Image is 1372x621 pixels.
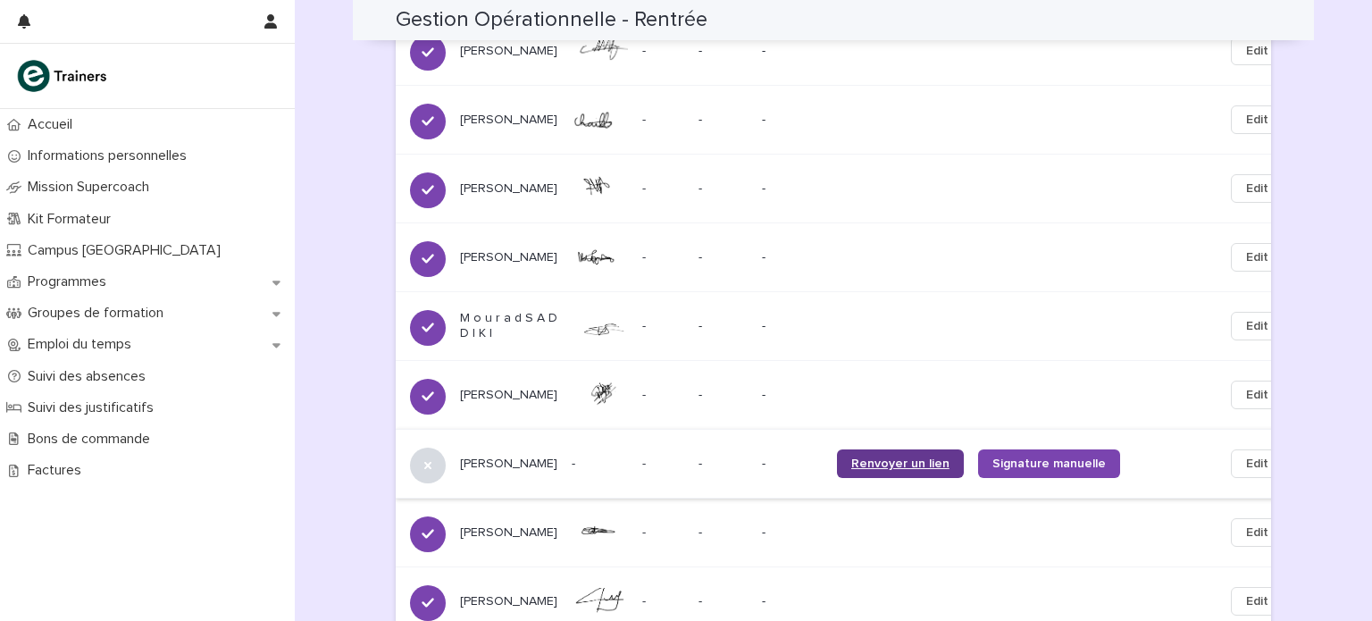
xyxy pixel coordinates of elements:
[699,388,748,403] p: -
[572,107,628,133] img: grm-m4P3BXJleTLB3--l-FKOykEyqbhHU5mi0LXTcV4
[1246,180,1268,197] span: Edit
[460,457,557,472] p: [PERSON_NAME]
[699,319,748,334] p: -
[396,86,1312,155] tr: [PERSON_NAME]-- --Edit
[21,179,163,196] p: Mission Supercoach
[21,147,201,164] p: Informations personnelles
[642,522,649,541] p: -
[851,457,950,470] span: Renvoyer un lien
[1246,317,1268,335] span: Edit
[992,457,1106,470] span: Signature manuelle
[978,449,1120,478] a: Signature manuelle
[762,181,823,197] p: -
[572,382,628,407] img: _neSsAA4a5g8DADbcmpzzKZh_9uShVPedTioOsRn0wE
[21,211,125,228] p: Kit Formateur
[1246,42,1268,60] span: Edit
[460,594,557,609] p: [PERSON_NAME]
[21,462,96,479] p: Factures
[762,388,823,403] p: -
[572,457,628,472] p: -
[396,430,1312,499] tr: [PERSON_NAME]--- --Renvoyer un lienSignature manuelleEdit
[642,109,649,128] p: -
[837,449,964,478] a: Renvoyer un lien
[396,155,1312,223] tr: [PERSON_NAME]-- --Edit
[1231,243,1284,272] button: Edit
[21,368,160,385] p: Suivi des absences
[762,319,823,334] p: -
[396,361,1312,430] tr: [PERSON_NAME]-- --Edit
[699,44,748,59] p: -
[14,58,113,94] img: K0CqGN7SDeD6s4JG8KQk
[572,38,628,63] img: qfq1jzNqBA2eSppRcsF7n3kLe-ilEXbFpRH6qAic1xk
[1231,518,1284,547] button: Edit
[1231,312,1284,340] button: Edit
[460,388,557,403] p: [PERSON_NAME]
[1231,174,1284,203] button: Edit
[1231,449,1284,478] button: Edit
[572,522,628,544] img: pAkJIaUJ6KYULQreeBgha9DqLmc6We2nYIjoxwWSdZI
[460,311,557,341] p: M o u r a d S A D D I K I
[642,591,649,609] p: -
[699,594,748,609] p: -
[642,247,649,265] p: -
[572,175,628,202] img: Gjq55F_0SioOU2EJVNyg_IdEAEACBORu5mAzdZRo7h8
[762,44,823,59] p: -
[699,457,748,472] p: -
[1246,455,1268,473] span: Edit
[642,40,649,59] p: -
[762,525,823,541] p: -
[699,250,748,265] p: -
[1231,587,1284,616] button: Edit
[762,113,823,128] p: -
[642,178,649,197] p: -
[396,17,1312,86] tr: [PERSON_NAME]-- --Edit
[396,499,1312,567] tr: [PERSON_NAME]-- --Edit
[699,113,748,128] p: -
[21,336,146,353] p: Emploi du temps
[1246,111,1268,129] span: Edit
[1231,381,1284,409] button: Edit
[1246,524,1268,541] span: Edit
[21,242,235,259] p: Campus [GEOGRAPHIC_DATA]
[21,116,87,133] p: Accueil
[572,315,628,338] img: 3zzYzSXkDw4Dw4BAmhfz9_2WUfmGqVKSxaje1Szjn_M
[572,247,628,269] img: 2MtQaByGL68QnN2ZFLT1gykX-wqgLnZpZn60_yGuGb8
[460,113,557,128] p: [PERSON_NAME]
[460,525,557,541] p: [PERSON_NAME]
[1231,37,1284,65] button: Edit
[21,305,178,322] p: Groupes de formation
[762,594,823,609] p: -
[1231,105,1284,134] button: Edit
[642,453,649,472] p: -
[1246,248,1268,266] span: Edit
[762,250,823,265] p: -
[699,525,748,541] p: -
[396,223,1312,292] tr: [PERSON_NAME]-- --Edit
[699,181,748,197] p: -
[1246,386,1268,404] span: Edit
[21,431,164,448] p: Bons de commande
[762,457,823,472] p: -
[21,399,168,416] p: Suivi des justificatifs
[642,315,649,334] p: -
[396,7,707,33] h2: Gestion Opérationnelle - Rentrée
[21,273,121,290] p: Programmes
[460,250,557,265] p: [PERSON_NAME]
[572,588,628,615] img: qHHghTPZQtb391qVhV4xaNtVqajuw334tT3IOFIB3_U
[396,292,1312,361] tr: M o u r a d S A D D I K I-- --Edit
[1246,592,1268,610] span: Edit
[460,44,557,59] p: [PERSON_NAME]
[460,181,557,197] p: [PERSON_NAME]
[642,384,649,403] p: -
